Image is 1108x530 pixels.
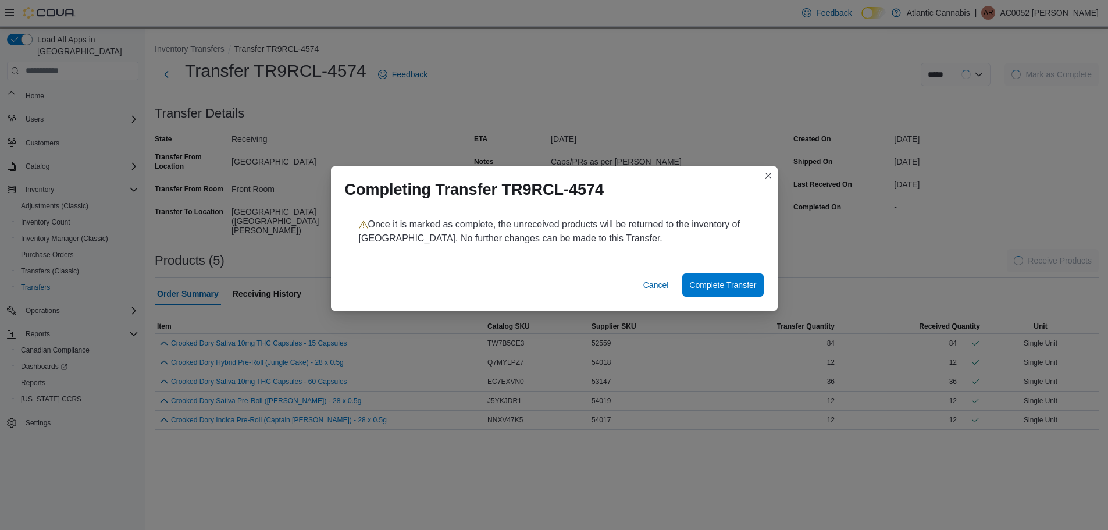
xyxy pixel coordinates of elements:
[761,169,775,183] button: Closes this modal window
[639,273,674,297] button: Cancel
[682,273,763,297] button: Complete Transfer
[359,218,750,246] p: Once it is marked as complete, the unreceived products will be returned to the inventory of [GEOG...
[345,180,604,199] h1: Completing Transfer TR9RCL-4574
[643,279,669,291] span: Cancel
[689,279,756,291] span: Complete Transfer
